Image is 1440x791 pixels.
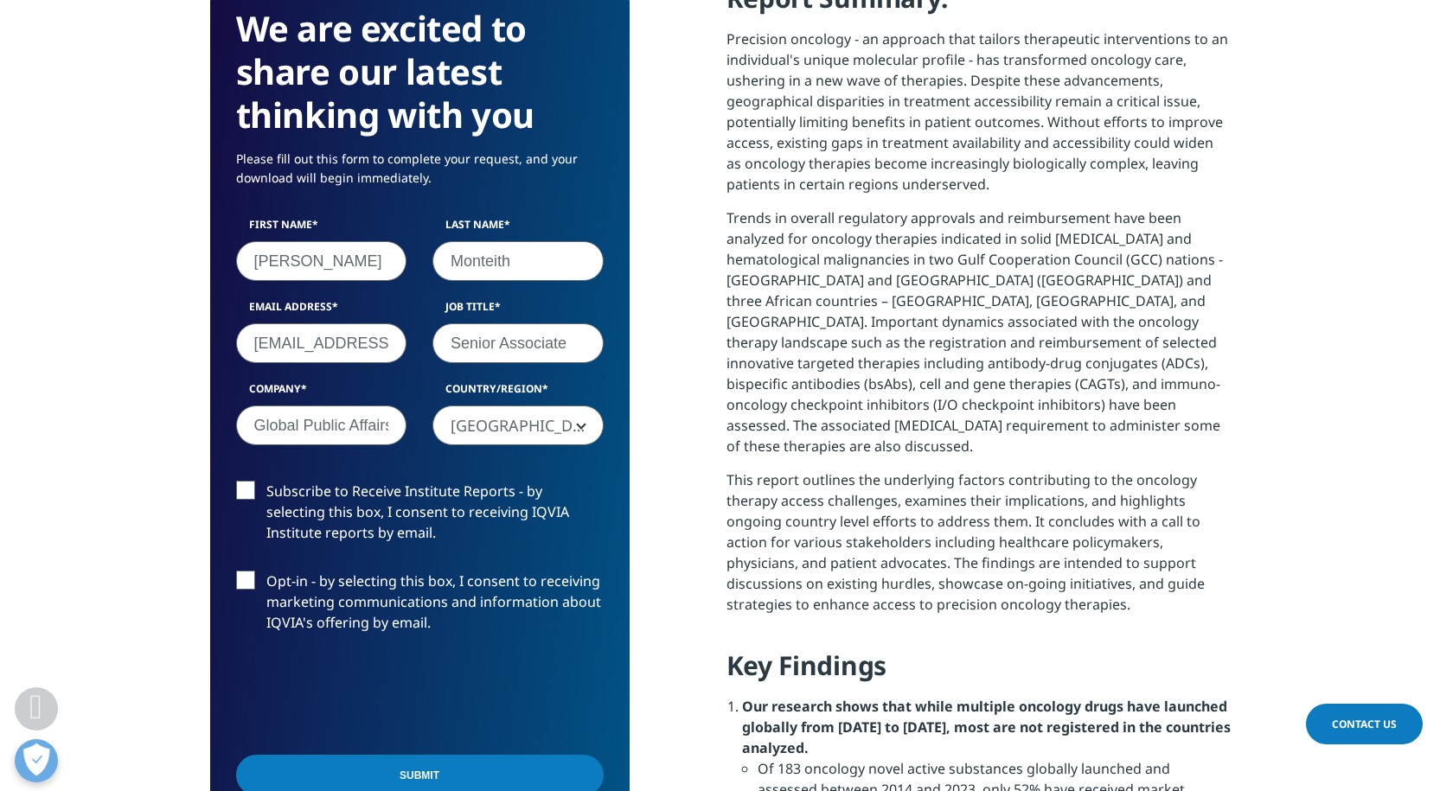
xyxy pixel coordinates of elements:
[236,150,604,201] p: Please fill out this form to complete your request, and your download will begin immediately.
[236,660,499,728] iframe: reCAPTCHA
[236,571,604,642] label: Opt-in - by selecting this box, I consent to receiving marketing communications and information a...
[236,381,407,405] label: Company
[432,217,604,241] label: Last Name
[726,207,1231,469] p: Trends in overall regulatory approvals and reimbursement have been analyzed for oncology therapie...
[742,697,1231,757] strong: Our research shows that while multiple oncology drugs have launched globally from [DATE] to [DATE...
[726,648,1231,696] h4: Key Findings
[432,299,604,323] label: Job Title
[236,299,407,323] label: Email Address
[1306,704,1423,744] a: Contact Us
[15,739,58,782] button: Open Preferences
[726,469,1231,628] p: This report outlines the underlying factors contributing to the oncology therapy access challenge...
[236,217,407,241] label: First Name
[433,406,603,446] span: Canada
[236,481,604,552] label: Subscribe to Receive Institute Reports - by selecting this box, I consent to receiving IQVIA Inst...
[236,7,604,137] h3: We are excited to share our latest thinking with you
[726,29,1231,207] p: Precision oncology - an approach that tailors therapeutic interventions to an individual's unique...
[432,381,604,405] label: Country/Region
[1332,717,1397,731] span: Contact Us
[432,405,604,445] span: Canada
